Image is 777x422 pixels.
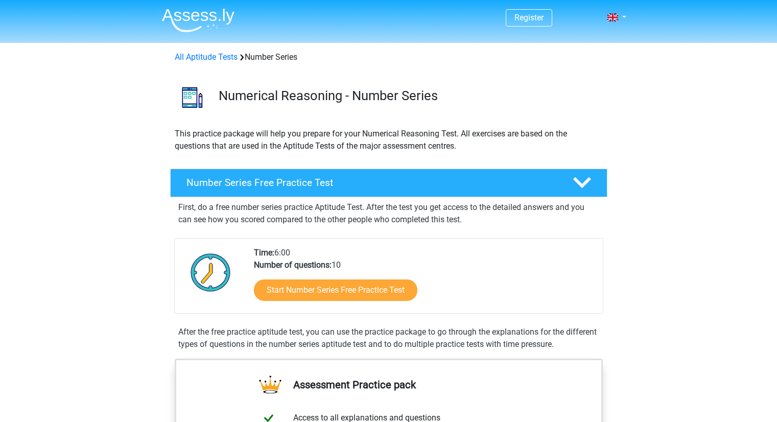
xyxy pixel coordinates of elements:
[175,128,603,152] p: This practice package will help you prepare for your Numerical Reasoning Test. All exercises are ...
[246,247,602,313] div: 6:00 10
[514,13,544,22] a: Register
[174,326,603,350] div: After the free practice aptitude test, you can use the practice package to go through the explana...
[171,51,607,63] div: Number Series
[171,76,214,119] img: number series
[162,8,234,32] img: Assessly
[166,169,611,197] a: Number Series Free Practice Test
[254,279,417,301] a: Start Number Series Free Practice Test
[254,260,332,270] b: Number of questions:
[186,177,556,189] h4: Number Series Free Practice Test
[178,201,599,226] p: First, do a free number series practice Aptitude Test. After the test you get access to the detai...
[175,52,238,62] a: All Aptitude Tests
[254,248,274,257] b: Time:
[219,88,599,104] h3: Numerical Reasoning - Number Series
[185,247,237,298] img: Clock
